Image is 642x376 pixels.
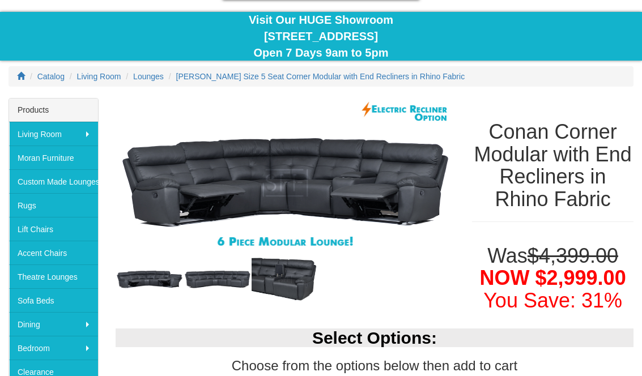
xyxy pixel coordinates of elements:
h1: Conan Corner Modular with End Recliners in Rhino Fabric [472,121,634,210]
a: [PERSON_NAME] Size 5 Seat Corner Modular with End Recliners in Rhino Fabric [176,72,465,81]
b: Select Options: [312,328,437,347]
del: $4,399.00 [528,244,618,267]
a: Lounges [133,72,164,81]
h1: Was [472,245,634,312]
a: Bedroom [9,336,98,360]
a: Theatre Lounges [9,264,98,288]
a: Sofa Beds [9,288,98,312]
font: You Save: 31% [483,289,622,312]
a: Living Room [9,122,98,146]
a: Moran Furniture [9,146,98,169]
div: Visit Our HUGE Showroom [STREET_ADDRESS] Open 7 Days 9am to 5pm [8,12,634,61]
a: Custom Made Lounges [9,169,98,193]
a: Lift Chairs [9,217,98,241]
h3: Choose from the options below then add to cart [116,358,634,373]
div: Products [9,99,98,122]
a: Accent Chairs [9,241,98,264]
span: NOW $2,999.00 [480,266,626,289]
a: Living Room [77,72,121,81]
a: Catalog [37,72,65,81]
a: Dining [9,312,98,336]
a: Rugs [9,193,98,217]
